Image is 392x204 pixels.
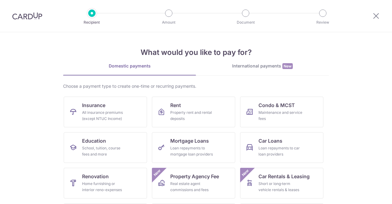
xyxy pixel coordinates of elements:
span: Car Loans [258,137,282,144]
div: All insurance premiums (except NTUC Income) [82,110,126,122]
span: Education [82,137,106,144]
div: Short or long‑term vehicle rentals & leases [258,181,303,193]
span: New [152,168,162,178]
a: Car Rentals & LeasingShort or long‑term vehicle rentals & leasesNew [240,168,323,198]
span: New [282,63,293,69]
h4: What would you like to pay for? [63,47,329,58]
a: Car LoansLoan repayments to car loan providers [240,132,323,163]
p: Review [300,19,345,25]
div: Choose a payment type to create one-time or recurring payments. [63,83,329,89]
div: Property rent and rental deposits [170,110,214,122]
span: Mortgage Loans [170,137,209,144]
span: Property Agency Fee [170,173,219,180]
a: Mortgage LoansLoan repayments to mortgage loan providers [152,132,235,163]
div: Home furnishing or interior reno-expenses [82,181,126,193]
div: Maintenance and service fees [258,110,303,122]
p: Amount [146,19,191,25]
p: Recipient [69,19,115,25]
span: New [240,168,251,178]
span: Renovation [82,173,109,180]
div: Loan repayments to car loan providers [258,145,303,157]
div: Domestic payments [63,63,196,69]
a: EducationSchool, tuition, course fees and more [64,132,147,163]
span: Rent [170,102,181,109]
span: Insurance [82,102,105,109]
a: InsuranceAll insurance premiums (except NTUC Income) [64,97,147,127]
a: RentProperty rent and rental deposits [152,97,235,127]
div: Loan repayments to mortgage loan providers [170,145,214,157]
p: Document [223,19,268,25]
div: Real estate agent commissions and fees [170,181,214,193]
span: Condo & MCST [258,102,295,109]
a: Property Agency FeeReal estate agent commissions and feesNew [152,168,235,198]
div: International payments [196,63,329,69]
a: RenovationHome furnishing or interior reno-expenses [64,168,147,198]
div: School, tuition, course fees and more [82,145,126,157]
span: Car Rentals & Leasing [258,173,310,180]
iframe: Opens a widget where you can find more information [353,186,386,201]
img: CardUp [12,12,42,20]
a: Condo & MCSTMaintenance and service fees [240,97,323,127]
